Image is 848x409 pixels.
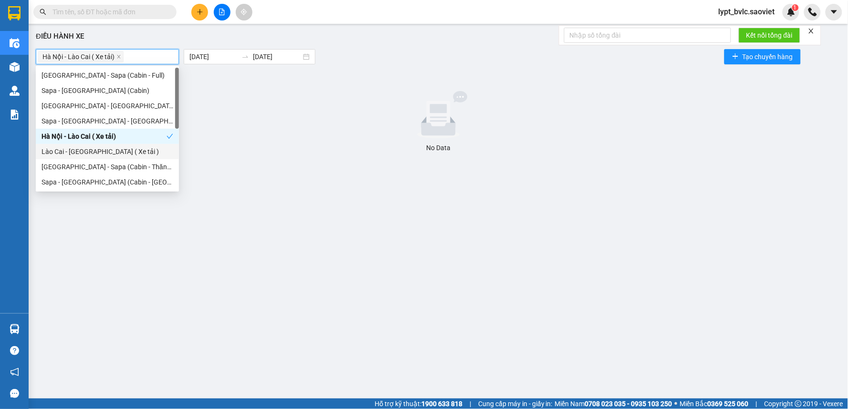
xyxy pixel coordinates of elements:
[10,324,20,334] img: warehouse-icon
[189,51,238,62] input: Ngày bắt đầu
[470,399,471,409] span: |
[808,8,817,16] img: phone-icon
[214,4,230,20] button: file-add
[219,9,225,15] span: file-add
[36,83,179,98] div: Sapa - Hà Nội (Cabin)
[241,53,249,61] span: swap-right
[724,49,801,64] button: plusTạo chuyến hàng
[36,144,179,159] div: Lào Cai - Hà Nội ( Xe tải )
[36,159,179,174] div: Hà Nội - Sapa (Cabin - Thăng Long)
[167,133,173,140] span: check
[253,51,301,62] input: Ngày kết thúc
[708,400,749,408] strong: 0369 525 060
[756,399,757,409] span: |
[375,399,462,409] span: Hỗ trợ kỹ thuật:
[36,174,179,190] div: Sapa - Hà Nội (Cabin - Thăng Long)
[732,53,739,61] span: plus
[808,28,815,34] span: close
[795,400,802,407] span: copyright
[746,30,793,41] span: Kết nối tổng đài
[826,4,842,20] button: caret-down
[10,110,20,120] img: solution-icon
[36,113,179,129] div: Sapa - Lào Cai - Hà Nội (Giường)
[8,6,21,20] img: logo-vxr
[36,68,179,83] div: Hà Nội - Sapa (Cabin - Full)
[42,51,115,62] span: Hà Nội - Lào Cai ( Xe tải)
[42,146,173,157] div: Lào Cai - [GEOGRAPHIC_DATA] ( Xe tải )
[236,4,252,20] button: aim
[675,402,678,406] span: ⚪️
[42,162,173,172] div: [GEOGRAPHIC_DATA] - Sapa (Cabin - Thăng Long)
[10,38,20,48] img: warehouse-icon
[792,4,799,11] sup: 1
[680,399,749,409] span: Miền Bắc
[743,51,793,62] span: Tạo chuyến hàng
[42,177,173,187] div: Sapa - [GEOGRAPHIC_DATA] (Cabin - [GEOGRAPHIC_DATA])
[36,129,179,144] div: Hà Nội - Lào Cai ( Xe tải)
[711,6,783,18] span: lypt_bvlc.saoviet
[585,400,672,408] strong: 0708 023 035 - 0935 103 250
[10,62,20,72] img: warehouse-icon
[241,9,247,15] span: aim
[830,8,838,16] span: caret-down
[739,28,800,43] button: Kết nối tổng đài
[52,7,165,17] input: Tìm tên, số ĐT hoặc mã đơn
[478,399,553,409] span: Cung cấp máy in - giấy in:
[42,85,173,96] div: Sapa - [GEOGRAPHIC_DATA] (Cabin)
[191,4,208,20] button: plus
[42,116,173,126] div: Sapa - [GEOGRAPHIC_DATA] - [GEOGRAPHIC_DATA] ([GEOGRAPHIC_DATA])
[36,98,179,113] div: Hà Nội - Lào Cai - Sapa (Giường)
[10,389,19,398] span: message
[10,368,19,377] span: notification
[116,54,121,60] span: close
[42,70,173,81] div: [GEOGRAPHIC_DATA] - Sapa (Cabin - Full)
[421,400,462,408] strong: 1900 633 818
[787,8,796,16] img: icon-new-feature
[794,4,797,11] span: 1
[38,51,124,62] span: Hà Nội - Lào Cai ( Xe tải)
[42,131,167,142] div: Hà Nội - Lào Cai ( Xe tải)
[564,28,731,43] input: Nhập số tổng đài
[241,53,249,61] span: to
[10,86,20,96] img: warehouse-icon
[42,101,173,111] div: [GEOGRAPHIC_DATA] - [GEOGRAPHIC_DATA] ([GEOGRAPHIC_DATA])
[40,9,46,15] span: search
[10,346,19,355] span: question-circle
[197,9,203,15] span: plus
[40,143,837,153] div: No Data
[555,399,672,409] span: Miền Nam
[36,31,841,42] div: Điều hành xe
